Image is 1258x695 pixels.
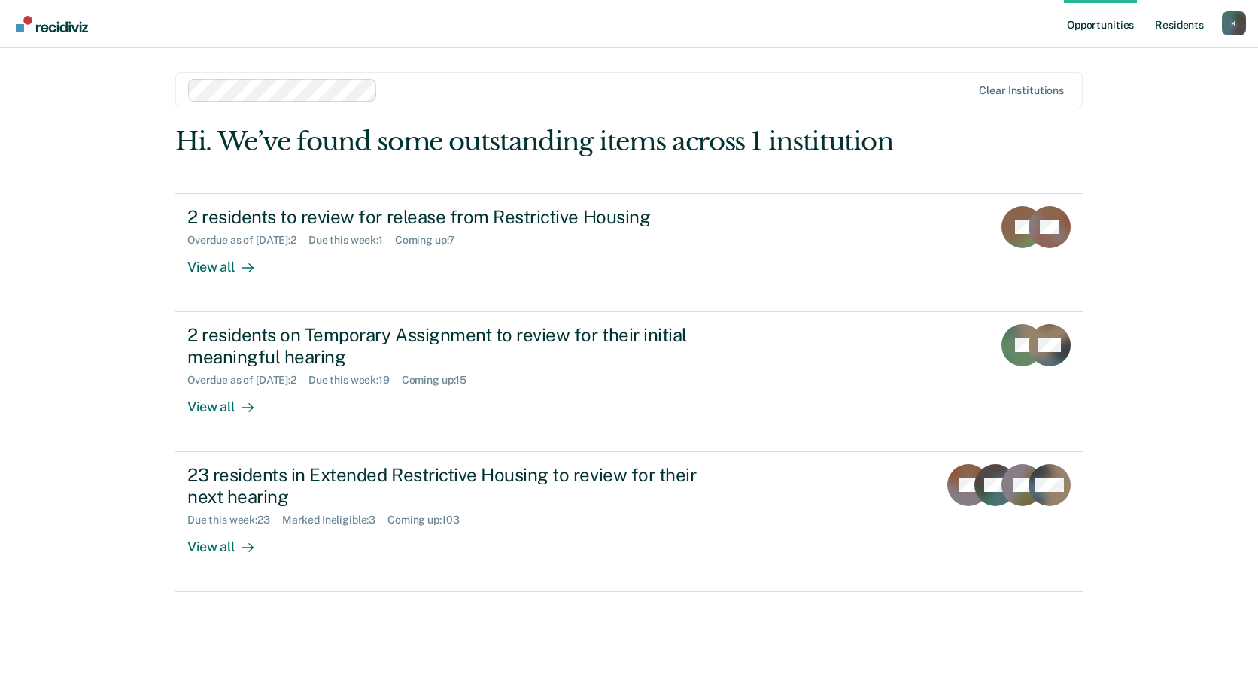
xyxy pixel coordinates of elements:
[175,312,1083,452] a: 2 residents on Temporary Assignment to review for their initial meaningful hearingOverdue as of [...
[187,206,716,228] div: 2 residents to review for release from Restrictive Housing
[282,514,387,527] div: Marked Ineligible : 3
[1222,11,1246,35] button: Profile dropdown button
[308,374,402,387] div: Due this week : 19
[187,324,716,368] div: 2 residents on Temporary Assignment to review for their initial meaningful hearing
[187,514,282,527] div: Due this week : 23
[395,234,467,247] div: Coming up : 7
[175,452,1083,592] a: 23 residents in Extended Restrictive Housing to review for their next hearingDue this week:23Mark...
[187,374,308,387] div: Overdue as of [DATE] : 2
[16,16,88,32] img: Recidiviz
[387,514,471,527] div: Coming up : 103
[979,84,1064,97] div: Clear institutions
[187,234,308,247] div: Overdue as of [DATE] : 2
[1222,11,1246,35] div: K
[187,464,716,508] div: 23 residents in Extended Restrictive Housing to review for their next hearing
[308,234,395,247] div: Due this week : 1
[187,386,272,415] div: View all
[175,126,901,157] div: Hi. We’ve found some outstanding items across 1 institution
[187,526,272,555] div: View all
[187,246,272,275] div: View all
[175,193,1083,312] a: 2 residents to review for release from Restrictive HousingOverdue as of [DATE]:2Due this week:1Co...
[402,374,479,387] div: Coming up : 15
